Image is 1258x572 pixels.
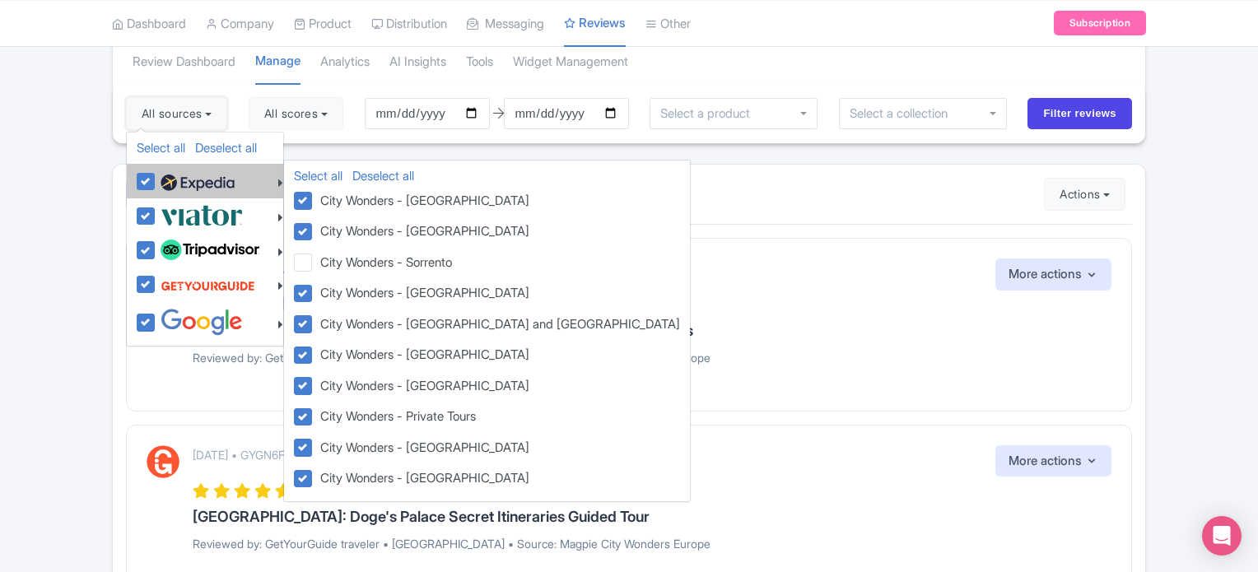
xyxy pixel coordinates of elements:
[995,445,1111,477] button: More actions
[314,313,680,334] label: City Wonders - [GEOGRAPHIC_DATA] and [GEOGRAPHIC_DATA]
[137,140,185,156] a: Select all
[133,40,235,85] a: Review Dashboard
[314,405,476,426] label: City Wonders - Private Tours
[314,343,529,365] label: City Wonders - [GEOGRAPHIC_DATA]
[294,168,342,184] a: Select all
[161,309,243,336] img: google-96de159c2084212d3cdd3c2fb262314c.svg
[161,170,235,195] img: expedia22-01-93867e2ff94c7cd37d965f09d456db68.svg
[371,1,447,46] a: Distribution
[314,436,529,458] label: City Wonders - [GEOGRAPHIC_DATA]
[126,132,284,346] ul: All sources
[850,106,959,121] input: Select a collection
[466,40,493,85] a: Tools
[1044,178,1125,211] button: Actions
[193,535,1111,552] p: Reviewed by: GetYourGuide traveler • [GEOGRAPHIC_DATA] • Source: Magpie City Wonders Europe
[255,39,301,86] a: Manage
[314,374,529,396] label: City Wonders - [GEOGRAPHIC_DATA]
[314,251,452,272] label: City Wonders - Sorrento
[314,220,529,241] label: City Wonders - [GEOGRAPHIC_DATA]
[1054,11,1146,35] a: Subscription
[995,258,1111,291] button: More actions
[1202,516,1242,556] div: Open Intercom Messenger
[126,97,227,130] button: All sources
[314,189,529,211] label: City Wonders - [GEOGRAPHIC_DATA]
[193,509,1111,525] h3: [GEOGRAPHIC_DATA]: Doge's Palace Secret Itineraries Guided Tour
[1027,98,1132,129] input: Filter reviews
[193,349,1111,366] p: Reviewed by: GetYourGuide traveler • [GEOGRAPHIC_DATA] • Source: Magpie City Wonders Europe
[467,1,544,46] a: Messaging
[314,467,529,488] label: City Wonders - [GEOGRAPHIC_DATA]
[660,106,759,121] input: Select a product
[193,446,325,463] p: [DATE] • GYGN6FLAA7AX
[320,40,370,85] a: Analytics
[161,270,255,301] img: get_your_guide-5a6366678479520ec94e3f9d2b9f304b.svg
[389,40,446,85] a: AI Insights
[352,168,414,184] a: Deselect all
[112,1,186,46] a: Dashboard
[161,202,243,229] img: viator-e2bf771eb72f7a6029a5edfbb081213a.svg
[314,281,529,303] label: City Wonders - [GEOGRAPHIC_DATA]
[206,1,274,46] a: Company
[147,445,179,478] img: GetYourGuide Logo
[161,239,259,261] img: tripadvisor_background-ebb97188f8c6c657a79ad20e0caa6051.svg
[645,1,691,46] a: Other
[294,1,352,46] a: Product
[513,40,628,85] a: Widget Management
[195,140,257,156] a: Deselect all
[249,97,343,130] button: All scores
